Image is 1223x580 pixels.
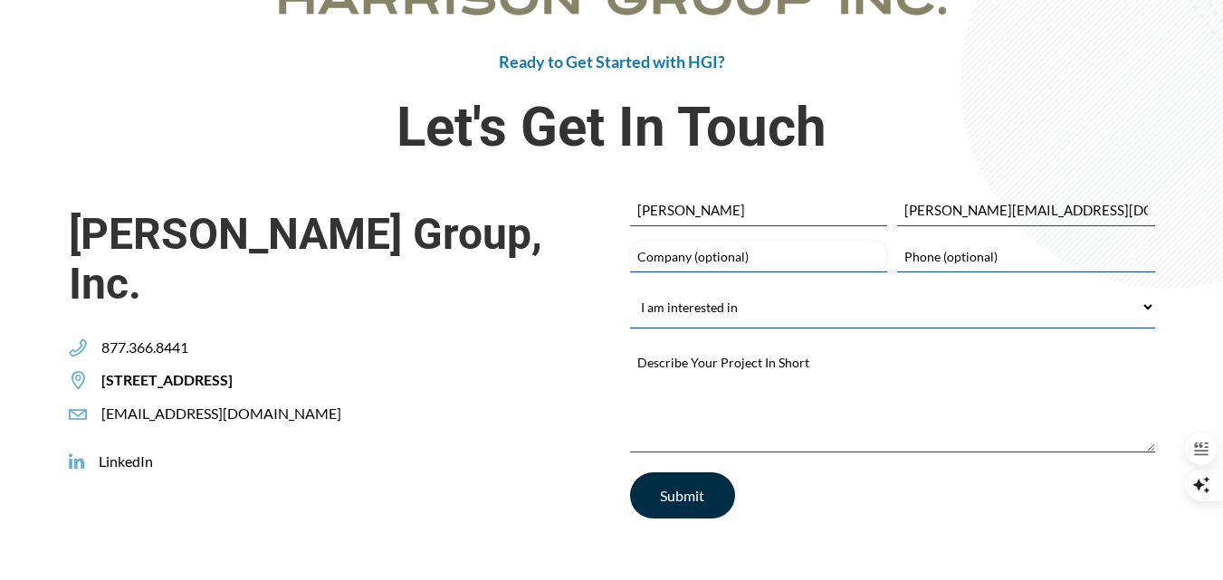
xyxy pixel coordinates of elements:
input: Name [630,195,887,225]
a: [STREET_ADDRESS] [69,371,233,390]
span: 877.366.8441 [87,338,188,357]
span: [EMAIL_ADDRESS][DOMAIN_NAME] [87,404,341,423]
span: [PERSON_NAME] Group, Inc. [69,209,594,309]
span: LinkedIn [84,452,153,471]
a: 877.366.8441 [69,338,188,357]
input: Submit [630,472,735,518]
input: Phone (optional) [897,241,1154,271]
input: Email [897,195,1154,225]
span: Ready to Get Started with HGI? [499,52,725,71]
input: Company (optional) [630,241,887,271]
a: [EMAIL_ADDRESS][DOMAIN_NAME] [69,404,341,423]
span: [STREET_ADDRESS] [87,371,233,390]
a: LinkedIn [69,452,153,471]
span: Let's Get In Touch [69,90,1155,166]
